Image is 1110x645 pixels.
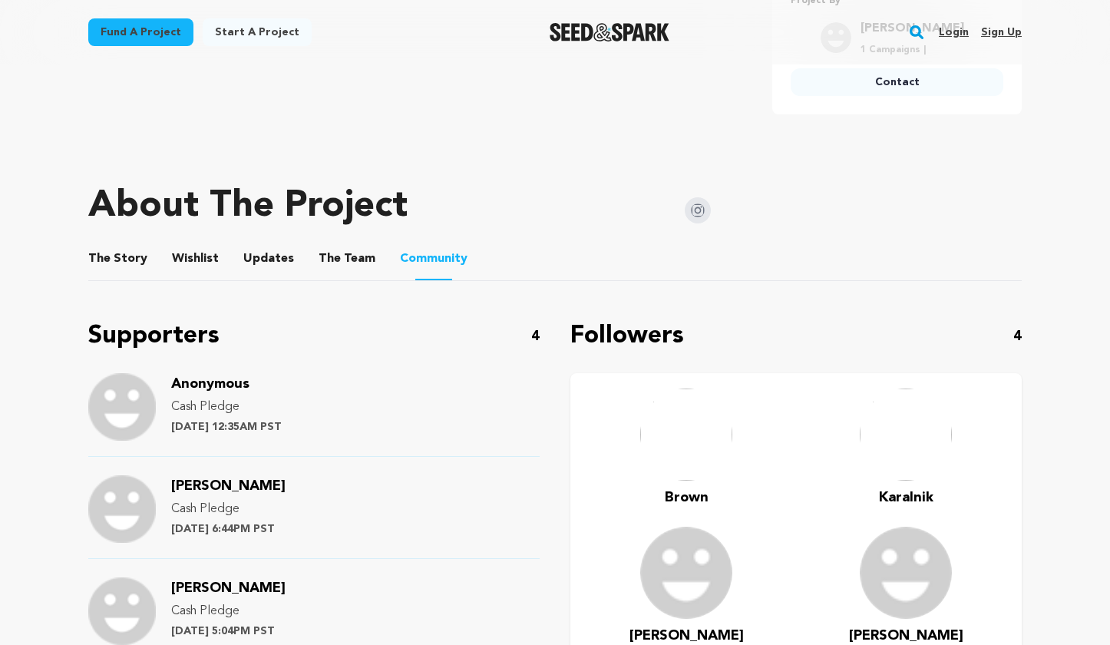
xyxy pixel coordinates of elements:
a: Seed&Spark Homepage [550,23,670,41]
span: [PERSON_NAME] [171,581,286,595]
a: [PERSON_NAME] [171,481,286,493]
a: Fund a project [88,18,193,46]
h1: About The Project [88,188,408,225]
img: Seed&Spark Logo Dark Mode [550,23,670,41]
img: Support Image [88,475,156,543]
img: Support Image [88,577,156,645]
span: Brown [665,491,709,504]
img: user.png [640,527,732,619]
span: Updates [243,250,294,268]
img: ACg8ocIqC4fupgdoEcdvBbmcWLOXeKCMsYfn2lmvovDuPYoZw8OV5kws=s96-c [860,389,952,481]
span: [PERSON_NAME] [171,479,286,493]
span: The [319,250,341,268]
span: Karalnik [879,491,933,504]
p: [DATE] 6:44PM PST [171,521,286,537]
p: [DATE] 5:04PM PST [171,623,286,639]
a: Start a project [203,18,312,46]
span: Wishlist [172,250,219,268]
a: Contact [791,68,1003,96]
a: Login [939,20,969,45]
span: The [88,250,111,268]
span: Story [88,250,147,268]
img: Seed&Spark Instagram Icon [685,197,711,223]
img: user.png [860,527,952,619]
span: Team [319,250,375,268]
span: [PERSON_NAME] [629,629,744,643]
a: [PERSON_NAME] [171,583,286,595]
a: Anonymous [171,379,249,391]
p: Cash Pledge [171,500,286,518]
a: Brown [665,487,709,508]
p: Supporters [88,318,220,355]
p: Cash Pledge [171,602,286,620]
a: Karalnik [879,487,933,508]
p: Cash Pledge [171,398,282,416]
p: [DATE] 12:35AM PST [171,419,282,435]
span: Community [400,250,467,268]
span: Anonymous [171,377,249,391]
img: Support Image [88,373,156,441]
a: Sign up [981,20,1022,45]
span: [PERSON_NAME] [849,629,963,643]
p: 4 [531,326,540,347]
img: ACg8ocJLRheG6AGzzsGAjxNWbp6v-oI7L_YBpUAXIYDTU4e57fn_9A=s96-c [640,389,732,481]
p: 4 [1013,326,1022,347]
p: Followers [570,318,684,355]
